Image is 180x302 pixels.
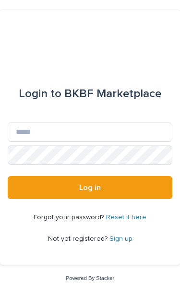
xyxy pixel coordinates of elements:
img: l65f3yHPToSKODuEVUav [62,33,118,50]
span: Not yet registered? [48,235,109,242]
span: Log in [79,184,101,191]
a: Powered By Stacker [66,275,114,281]
div: BKBF Marketplace [19,80,161,107]
a: Sign up [109,235,132,242]
button: Log in [8,176,172,199]
span: Login to [19,88,61,100]
a: Reset it here [106,214,146,221]
span: Forgot your password? [34,214,106,221]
